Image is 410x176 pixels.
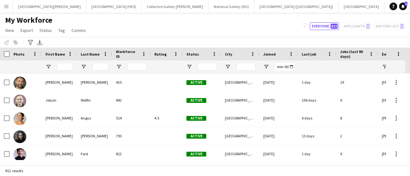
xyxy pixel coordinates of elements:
[225,52,232,57] span: City
[209,0,254,13] button: National Gallery (NG)
[298,127,336,145] div: 13 days
[339,0,384,13] button: [GEOGRAPHIC_DATA]
[298,109,336,127] div: 6 days
[221,73,259,91] div: [GEOGRAPHIC_DATA]
[13,77,26,89] img: Peter Jeffries
[27,39,34,46] app-action-btn: Advanced filters
[13,52,24,57] span: Photo
[77,127,112,145] div: [PERSON_NAME]
[236,63,256,71] input: City Filter Input
[336,109,378,127] div: 8
[77,73,112,91] div: [PERSON_NAME]
[37,26,54,34] a: Status
[198,63,217,71] input: Status Filter Input
[127,63,147,71] input: Workforce ID Filter Input
[112,145,151,163] div: 812
[42,145,77,163] div: [PERSON_NAME]
[58,27,65,33] span: Tag
[20,27,33,33] span: Export
[186,116,206,121] span: Active
[298,73,336,91] div: 1 day
[382,64,388,70] button: Open Filter Menu
[39,27,52,33] span: Status
[259,109,298,127] div: [DATE]
[221,109,259,127] div: [GEOGRAPHIC_DATA]
[275,63,294,71] input: Joined Filter Input
[254,0,339,13] button: [GEOGRAPHIC_DATA] ([GEOGRAPHIC_DATA])
[112,127,151,145] div: 793
[13,112,26,125] img: Rachel Lenore Angus
[186,80,206,85] span: Active
[259,73,298,91] div: [DATE]
[336,145,378,163] div: 9
[336,73,378,91] div: 19
[92,63,108,71] input: Last Name Filter Input
[13,148,26,161] img: Alfie Ford
[5,15,52,25] span: My Workforce
[3,26,17,34] a: View
[112,73,151,91] div: 925
[77,91,112,109] div: Wolfin
[81,64,86,70] button: Open Filter Menu
[382,52,392,57] span: Email
[71,27,86,33] span: Comms
[186,152,206,157] span: Active
[81,52,100,57] span: Last Name
[45,52,65,57] span: First Name
[116,49,139,59] span: Workforce ID
[221,145,259,163] div: [GEOGRAPHIC_DATA]
[86,0,142,13] button: [GEOGRAPHIC_DATA] (HES)
[42,109,77,127] div: [PERSON_NAME]
[336,91,378,109] div: 0
[186,64,192,70] button: Open Filter Menu
[77,109,112,127] div: Angus
[221,127,259,145] div: [GEOGRAPHIC_DATA]
[69,26,88,34] a: Comms
[298,145,336,163] div: 1 day
[259,127,298,145] div: [DATE]
[112,109,151,127] div: 514
[259,91,298,109] div: [DATE]
[302,52,316,57] span: Last job
[77,145,112,163] div: Ford
[42,91,77,109] div: Jolyon
[42,127,77,145] div: [PERSON_NAME]
[57,63,73,71] input: First Name Filter Input
[331,24,338,29] span: 822
[13,0,86,13] button: [GEOGRAPHIC_DATA][PERSON_NAME]
[42,73,77,91] div: [PERSON_NAME]
[340,49,366,59] span: Jobs (last 90 days)
[298,91,336,109] div: 256 days
[336,127,378,145] div: 2
[186,134,206,139] span: Active
[112,91,151,109] div: 842
[259,145,298,163] div: [DATE]
[263,64,269,70] button: Open Filter Menu
[399,3,407,10] a: 1
[36,39,44,46] app-action-btn: Export XLSX
[186,52,199,57] span: Status
[151,109,183,127] div: 4.5
[221,91,259,109] div: [GEOGRAPHIC_DATA]
[18,26,36,34] a: Export
[225,64,231,70] button: Open Filter Menu
[5,27,14,33] span: View
[142,0,209,13] button: Collective Gallery [PERSON_NAME]
[45,64,51,70] button: Open Filter Menu
[13,95,26,107] img: Jolyon Wolfin
[116,64,122,70] button: Open Filter Menu
[310,22,339,30] button: Everyone822
[56,26,68,34] a: Tag
[154,52,167,57] span: Rating
[13,130,26,143] img: Phoebe Stapleton
[405,2,407,6] span: 1
[263,52,276,57] span: Joined
[186,98,206,103] span: Active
